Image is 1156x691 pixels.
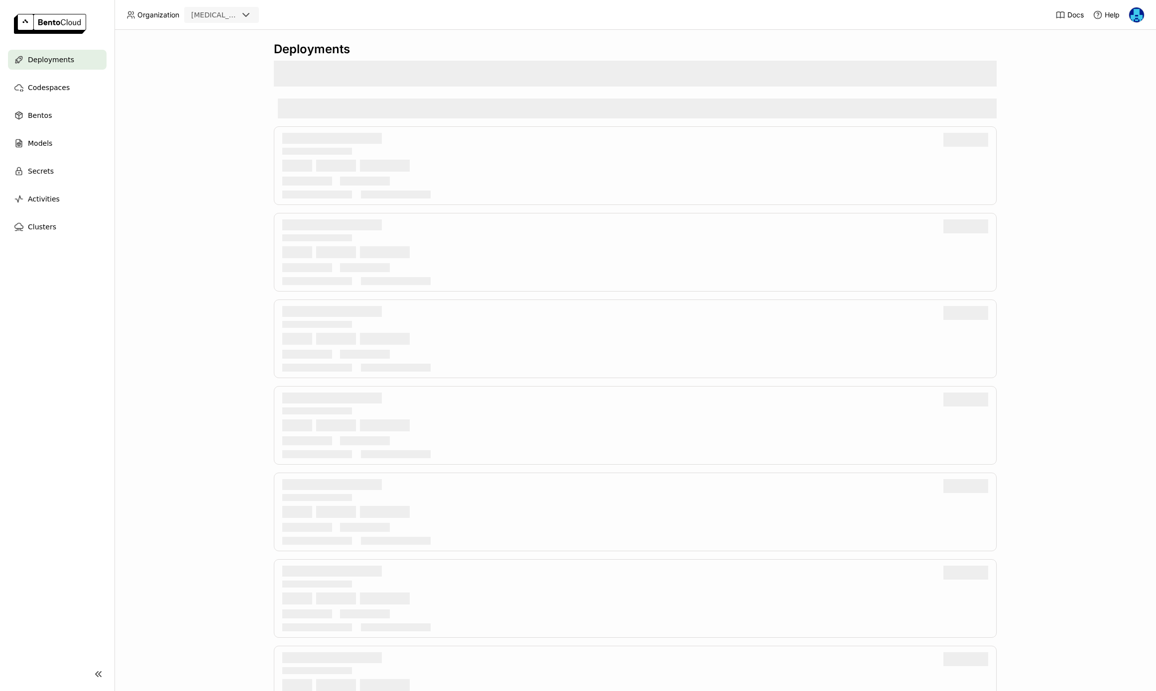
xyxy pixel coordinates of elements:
[28,221,56,233] span: Clusters
[8,161,107,181] a: Secrets
[8,217,107,237] a: Clusters
[274,42,997,57] div: Deployments
[8,78,107,98] a: Codespaces
[28,137,52,149] span: Models
[137,10,179,19] span: Organization
[8,189,107,209] a: Activities
[28,165,54,177] span: Secrets
[8,133,107,153] a: Models
[1055,10,1084,20] a: Docs
[8,105,107,125] a: Bentos
[28,54,74,66] span: Deployments
[1093,10,1120,20] div: Help
[1129,7,1144,22] img: Yi Guo
[1067,10,1084,19] span: Docs
[28,193,60,205] span: Activities
[14,14,86,34] img: logo
[239,10,240,20] input: Selected revia.
[28,109,52,121] span: Bentos
[191,10,238,20] div: [MEDICAL_DATA]
[8,50,107,70] a: Deployments
[1105,10,1120,19] span: Help
[28,82,70,94] span: Codespaces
